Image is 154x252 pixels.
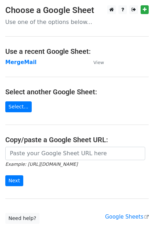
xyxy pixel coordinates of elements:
p: Use one of the options below... [5,18,149,26]
input: Next [5,175,23,186]
a: View [86,59,104,65]
small: Example: [URL][DOMAIN_NAME] [5,162,78,167]
h4: Select another Google Sheet: [5,88,149,96]
a: Google Sheets [105,214,149,220]
a: Need help? [5,213,39,224]
h3: Choose a Google Sheet [5,5,149,15]
h4: Copy/paste a Google Sheet URL: [5,136,149,144]
h4: Use a recent Google Sheet: [5,47,149,56]
a: Select... [5,101,32,112]
input: Paste your Google Sheet URL here [5,147,145,160]
small: View [93,60,104,65]
a: MergeMail [5,59,37,65]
